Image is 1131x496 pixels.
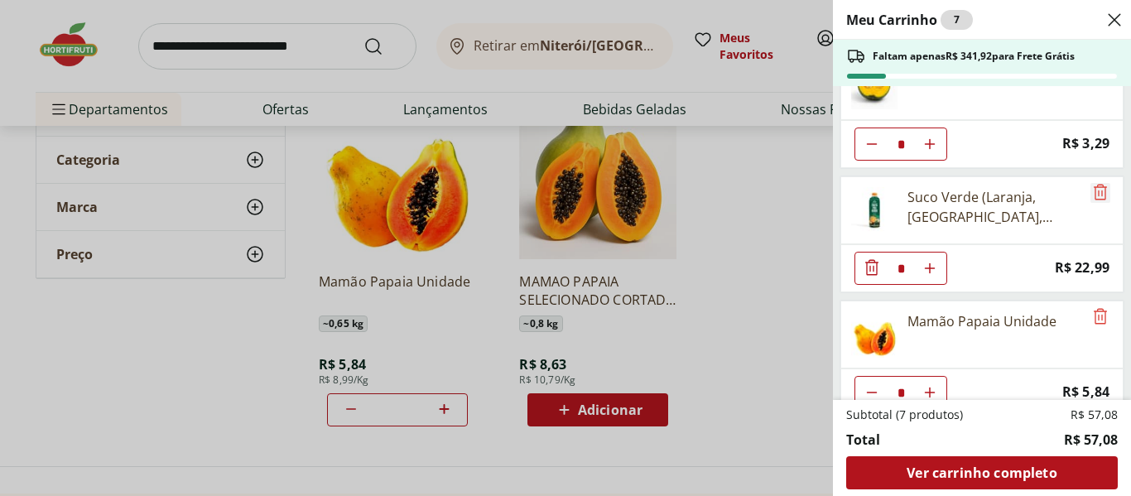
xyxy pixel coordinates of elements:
[851,187,898,234] img: Suco Verde (Laranja, Hortelã, Couve, Maça e Gengibre) 1L
[1055,257,1109,279] span: R$ 22,99
[907,311,1056,331] div: Mamão Papaia Unidade
[855,376,888,409] button: Diminuir Quantidade
[1071,407,1118,423] span: R$ 57,08
[913,128,946,161] button: Aumentar Quantidade
[846,407,963,423] span: Subtotal (7 produtos)
[913,252,946,285] button: Aumentar Quantidade
[855,252,888,285] button: Diminuir Quantidade
[1062,132,1109,155] span: R$ 3,29
[846,430,880,450] span: Total
[1090,183,1110,203] button: Remove
[941,10,973,30] div: 7
[1090,307,1110,327] button: Remove
[888,253,913,284] input: Quantidade Atual
[888,377,913,408] input: Quantidade Atual
[873,50,1075,63] span: Faltam apenas R$ 341,92 para Frete Grátis
[1064,430,1118,450] span: R$ 57,08
[846,10,973,30] h2: Meu Carrinho
[855,128,888,161] button: Diminuir Quantidade
[851,311,898,358] img: Mamão Papaia Unidade
[907,466,1056,479] span: Ver carrinho completo
[851,63,898,109] img: Abóbora Japonesa
[888,128,913,160] input: Quantidade Atual
[1062,381,1109,403] span: R$ 5,84
[913,376,946,409] button: Aumentar Quantidade
[846,456,1118,489] a: Ver carrinho completo
[907,187,1083,227] div: Suco Verde (Laranja, [GEOGRAPHIC_DATA], Couve, Maça e Gengibre) 1L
